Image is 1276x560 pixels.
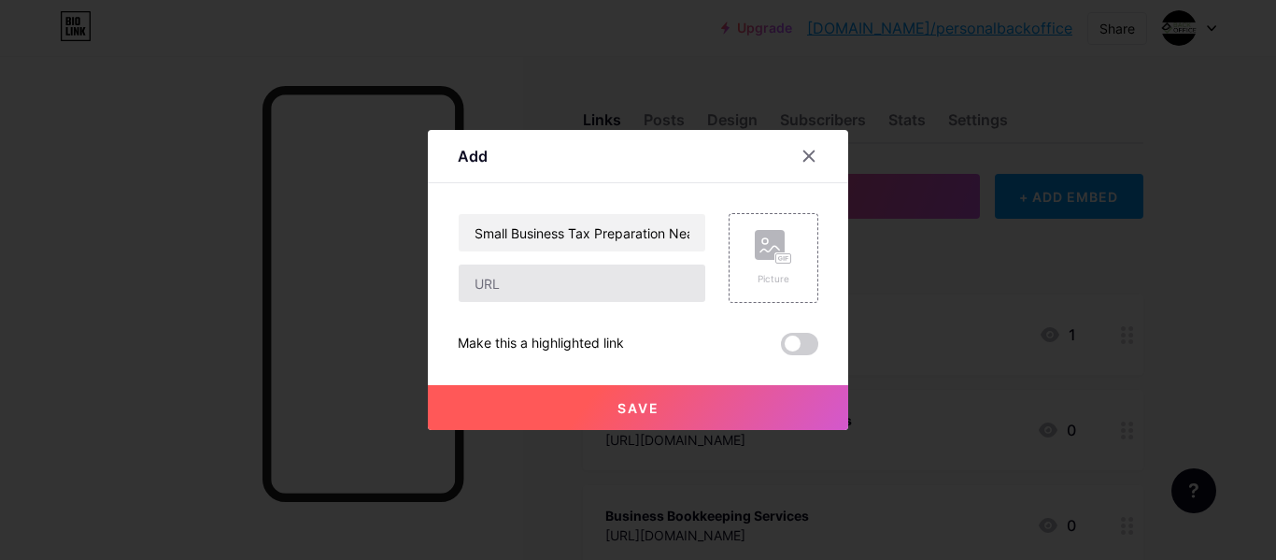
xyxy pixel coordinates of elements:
[428,385,848,430] button: Save
[459,214,705,251] input: Title
[459,265,705,302] input: URL
[617,400,659,416] span: Save
[755,272,792,286] div: Picture
[458,333,624,355] div: Make this a highlighted link
[458,145,488,167] div: Add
